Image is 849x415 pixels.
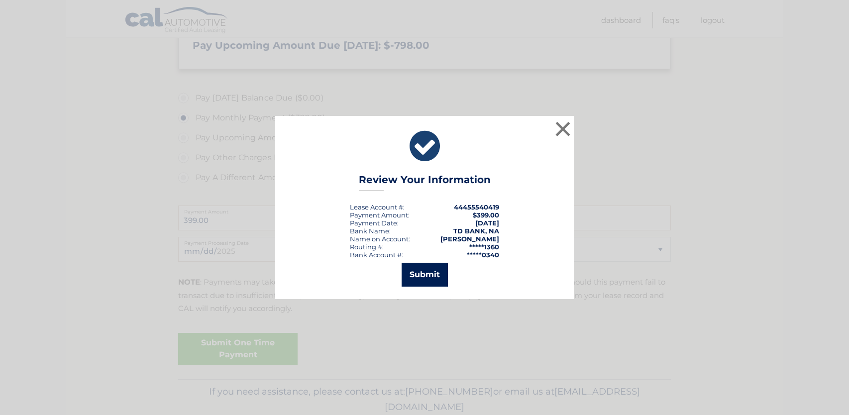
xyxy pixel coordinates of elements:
[359,174,491,191] h3: Review Your Information
[350,227,391,235] div: Bank Name:
[473,211,499,219] span: $399.00
[553,119,573,139] button: ×
[475,219,499,227] span: [DATE]
[350,219,397,227] span: Payment Date
[350,243,384,251] div: Routing #:
[350,211,410,219] div: Payment Amount:
[453,227,499,235] strong: TD BANK, NA
[350,203,405,211] div: Lease Account #:
[350,251,403,259] div: Bank Account #:
[402,263,448,287] button: Submit
[350,219,399,227] div: :
[440,235,499,243] strong: [PERSON_NAME]
[350,235,410,243] div: Name on Account:
[454,203,499,211] strong: 44455540419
